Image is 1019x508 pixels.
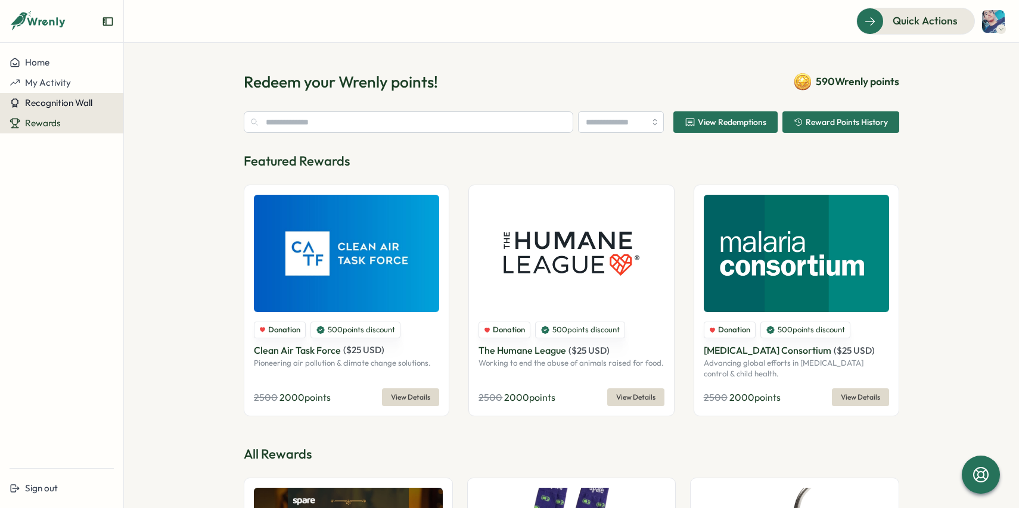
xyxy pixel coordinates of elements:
[25,97,92,108] span: Recognition Wall
[268,325,300,335] span: Donation
[760,322,850,338] div: 500 points discount
[25,77,71,88] span: My Activity
[382,388,439,406] button: View Details
[782,111,899,133] button: Reward Points History
[893,13,958,29] span: Quick Actions
[816,74,899,89] span: 590 Wrenly points
[244,445,899,463] p: All Rewards
[244,152,899,170] p: Featured Rewards
[841,389,880,406] span: View Details
[479,391,502,403] span: 2500
[616,389,655,406] span: View Details
[704,358,889,379] p: Advancing global efforts in [MEDICAL_DATA] control & child health.
[254,343,341,358] p: Clean Air Task Force
[729,391,781,403] span: 2000 points
[856,8,975,34] button: Quick Actions
[982,10,1005,33] img: Steven Angel
[25,117,61,129] span: Rewards
[568,345,610,356] span: ( $ 25 USD )
[704,343,831,358] p: [MEDICAL_DATA] Consortium
[479,343,566,358] p: The Humane League
[832,388,889,406] button: View Details
[391,389,430,406] span: View Details
[718,325,750,335] span: Donation
[535,322,625,338] div: 500 points discount
[343,344,384,356] span: ( $ 25 USD )
[673,111,778,133] button: View Redemptions
[479,358,664,369] p: Working to end the abuse of animals raised for food.
[806,118,888,126] span: Reward Points History
[102,15,114,27] button: Expand sidebar
[607,388,664,406] button: View Details
[25,482,58,494] span: Sign out
[504,391,555,403] span: 2000 points
[279,391,331,403] span: 2000 points
[310,322,400,338] div: 500 points discount
[254,391,278,403] span: 2500
[704,391,728,403] span: 2500
[834,345,875,356] span: ( $ 25 USD )
[698,118,766,126] span: View Redemptions
[25,57,49,68] span: Home
[254,358,439,369] p: Pioneering air pollution & climate change solutions.
[254,195,439,312] img: Clean Air Task Force
[493,325,525,335] span: Donation
[479,195,664,312] img: The Humane League
[244,71,438,92] h1: Redeem your Wrenly points!
[704,195,889,312] img: Malaria Consortium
